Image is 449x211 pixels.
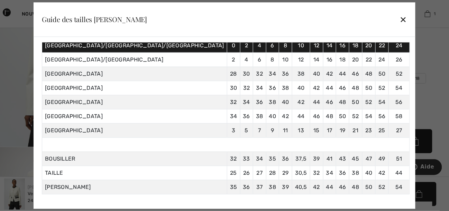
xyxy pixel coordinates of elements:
font: 36 [282,155,289,162]
font: 48 [365,70,373,77]
font: 10 [298,42,304,48]
font: 13 [298,127,304,133]
font: 6 [271,42,274,48]
font: [PERSON_NAME] [45,183,91,190]
font: 50 [365,183,373,190]
font: 44 [396,169,403,176]
font: 42 [326,70,333,77]
font: 46 [326,98,333,105]
font: 52 [379,183,386,190]
font: 51 [396,155,402,162]
font: [GEOGRAPHIC_DATA] [45,70,103,77]
font: 54 [396,84,403,91]
font: [GEOGRAPHIC_DATA] [45,98,103,105]
font: 42 [313,183,320,190]
font: 10 [283,56,289,63]
font: 24 [379,56,386,63]
font: 36 [256,98,263,105]
font: 30 [230,84,237,91]
font: 36 [243,113,250,119]
font: 27 [396,127,402,133]
font: 34 [243,98,250,105]
font: 39 [282,183,289,190]
font: 38 [256,113,263,119]
font: 19 [340,127,346,133]
font: [GEOGRAPHIC_DATA] [45,127,103,133]
font: 34 [256,84,263,91]
font: 28 [230,70,237,77]
font: 17 [327,127,332,133]
font: [GEOGRAPHIC_DATA]/[GEOGRAPHIC_DATA]/[GEOGRAPHIC_DATA] [45,42,224,48]
font: [GEOGRAPHIC_DATA] [45,113,103,119]
font: 44 [297,113,305,119]
font: 54 [396,183,403,190]
font: 34 [256,155,263,162]
font: 56 [396,98,403,105]
font: 44 [326,183,333,190]
font: 8 [271,56,274,63]
font: 40 [365,169,373,176]
font: Guide des tailles [PERSON_NAME] [42,15,147,24]
font: 46 [313,113,320,119]
font: 9 [271,127,274,133]
font: 33 [243,155,250,162]
font: 16 [327,56,333,63]
font: 20 [352,56,359,63]
font: 46 [339,183,346,190]
font: 40,5 [295,183,307,190]
font: 44 [326,84,333,91]
font: 50 [339,113,346,119]
font: 40 [269,113,276,119]
font: 32 [256,70,263,77]
font: 50 [378,70,386,77]
font: 29 [282,169,289,176]
font: 47 [366,155,372,162]
font: 34 [326,169,333,176]
font: 50 [365,84,373,91]
font: 32 [313,169,320,176]
font: 6 [258,56,261,63]
font: 38 [352,169,359,176]
font: 48 [326,113,333,119]
font: 16 [340,42,346,48]
font: 40 [297,84,305,91]
font: 38 [269,183,276,190]
font: 14 [314,56,320,63]
font: 30 [243,70,250,77]
font: 25 [230,169,237,176]
font: 42 [313,84,320,91]
font: 30,5 [295,169,307,176]
font: 11 [283,127,288,133]
font: 28 [269,169,276,176]
font: 48 [352,84,359,91]
font: 48 [352,183,359,190]
font: 50 [352,98,359,105]
font: 8 [284,42,287,48]
font: 25 [379,127,386,133]
font: 56 [378,113,386,119]
font: 37,5 [295,155,306,162]
font: 21 [353,127,359,133]
font: 42 [282,113,289,119]
font: 4 [258,42,261,48]
font: 39 [313,155,320,162]
font: 58 [396,113,403,119]
font: [GEOGRAPHIC_DATA]/[GEOGRAPHIC_DATA] [45,56,164,63]
font: 35 [269,155,276,162]
font: 38 [269,98,276,105]
font: 0 [232,42,235,48]
font: BOUSILLER [45,155,75,162]
font: 26 [243,169,250,176]
font: 38 [297,70,305,77]
font: 22 [366,56,372,63]
font: 42 [379,169,386,176]
font: 40 [313,70,320,77]
font: 23 [366,127,373,133]
font: TAILLE [45,169,63,176]
font: 52 [396,70,403,77]
font: 34 [230,113,237,119]
font: 37 [256,183,263,190]
font: 20 [366,42,373,48]
font: 36 [243,183,250,190]
font: 32 [243,84,250,91]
